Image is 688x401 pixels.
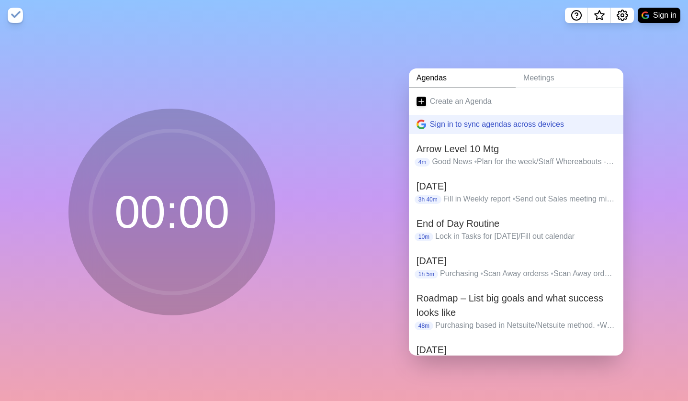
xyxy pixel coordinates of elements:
[415,270,438,278] p: 1h 5m
[551,269,553,278] span: •
[474,157,477,166] span: •
[415,233,433,241] p: 10m
[435,231,616,242] p: Lock in Tasks for [DATE]/Fill out calendar
[409,88,623,115] a: Create an Agenda
[516,68,623,88] a: Meetings
[417,142,616,156] h2: Arrow Level 10 Mtg
[443,193,616,205] p: Fill in Weekly report Send out Sales meeting minutes Prep for Sales meeting Set Sales Budget Setu...
[638,8,680,23] button: Sign in
[481,269,484,278] span: •
[415,195,441,204] p: 3h 40m
[415,322,433,330] p: 48m
[417,216,616,231] h2: End of Day Routine
[417,120,426,129] img: google logo
[597,321,600,329] span: •
[417,343,616,357] h2: [DATE]
[512,195,515,203] span: •
[440,268,616,279] p: Purchasing Scan Away orderss Scan Away orderss
[642,11,649,19] img: google logo
[611,8,634,23] button: Settings
[409,115,623,134] button: Sign in to sync agendas across devices
[417,254,616,268] h2: [DATE]
[432,156,615,167] p: Good News Plan for the week/Staff Whereabouts - [PERSON_NAME]
[415,158,430,167] p: 4m
[409,68,516,88] a: Agendas
[565,8,588,23] button: Help
[588,8,611,23] button: What’s new
[417,291,616,320] h2: Roadmap – List big goals and what success looks like
[417,179,616,193] h2: [DATE]
[8,8,23,23] img: timeblocks logo
[435,320,616,331] p: Purchasing based in Netsuite/Netsuite method. Work order automation. Work Order Builder UI Cross ...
